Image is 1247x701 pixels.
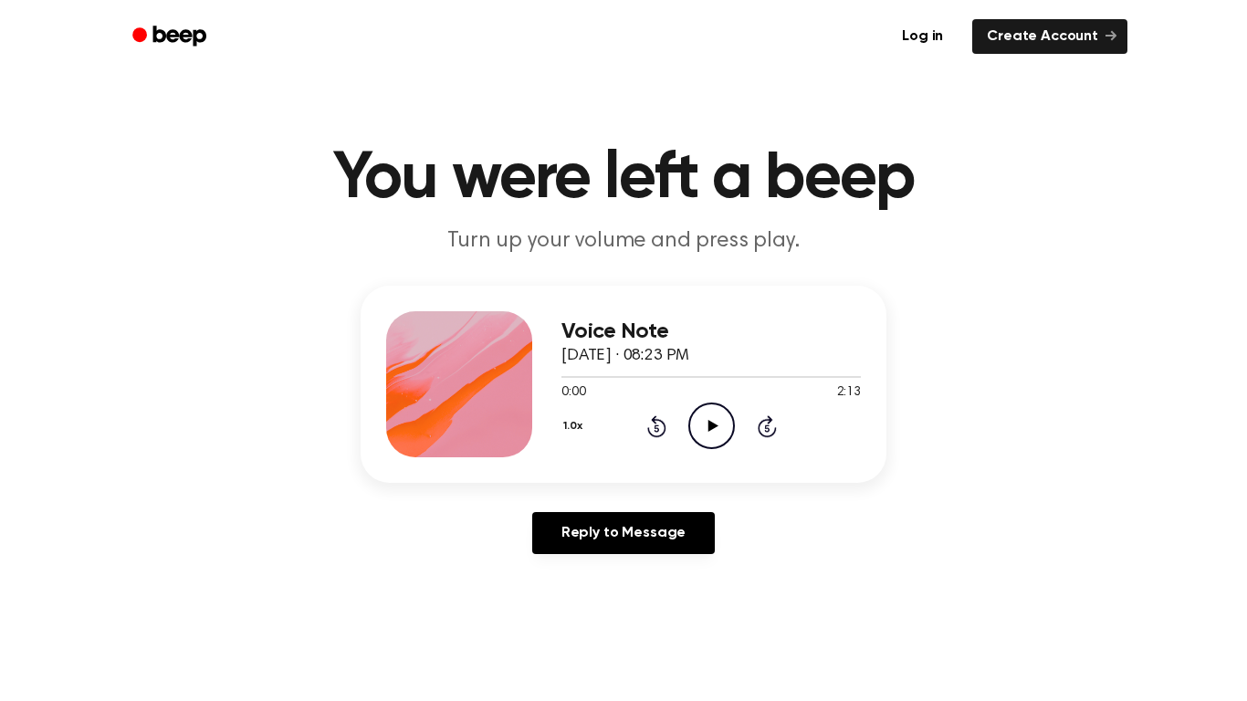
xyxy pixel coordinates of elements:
[532,512,715,554] a: Reply to Message
[837,383,861,403] span: 2:13
[972,19,1127,54] a: Create Account
[561,348,689,364] span: [DATE] · 08:23 PM
[273,226,974,256] p: Turn up your volume and press play.
[156,146,1091,212] h1: You were left a beep
[561,411,589,442] button: 1.0x
[561,383,585,403] span: 0:00
[120,19,223,55] a: Beep
[561,319,861,344] h3: Voice Note
[884,16,961,58] a: Log in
